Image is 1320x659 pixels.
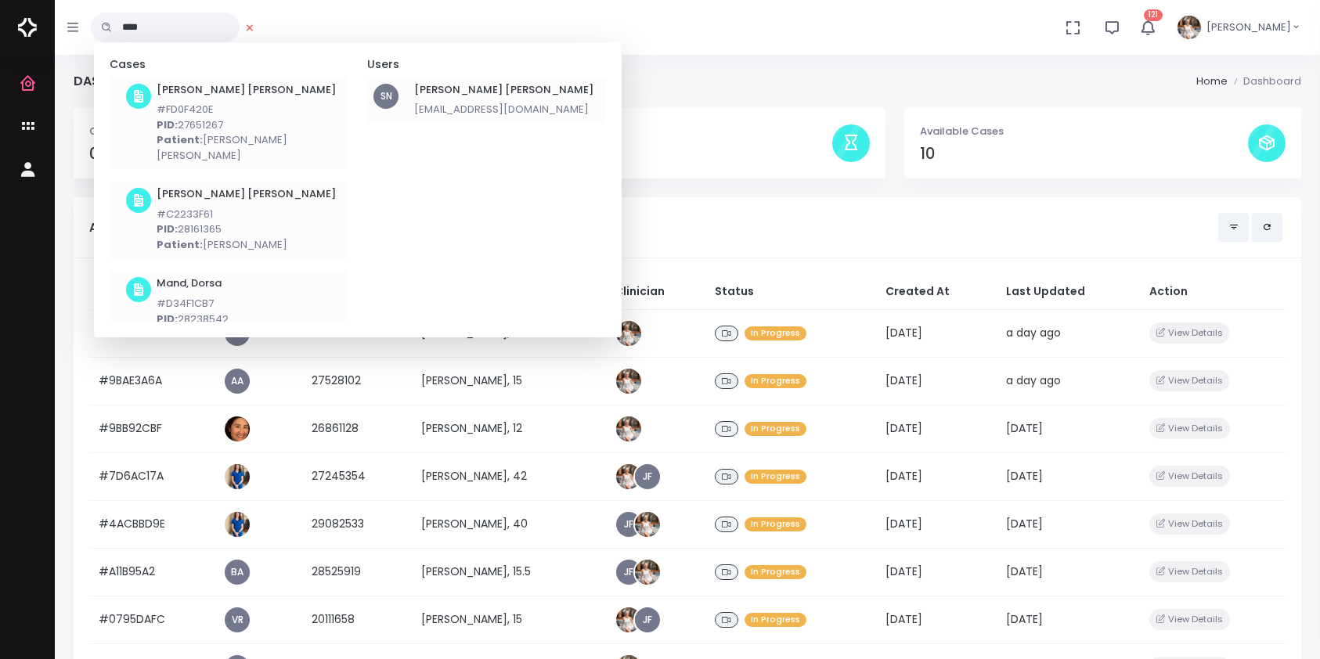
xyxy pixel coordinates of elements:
p: #D34F1CB7 [157,296,287,311]
div: scrollable content [100,58,615,322]
span: In Progress [745,565,806,580]
td: #9BB92CBF [89,405,214,452]
td: [PERSON_NAME], 40 [412,500,605,548]
span: [DATE] [1006,420,1043,436]
p: [EMAIL_ADDRESS][DOMAIN_NAME] [414,102,593,117]
a: BA [225,560,250,585]
span: [DATE] [885,516,922,531]
td: 27245354 [302,452,412,500]
span: [DATE] [1006,516,1043,531]
th: Created At [876,274,997,310]
li: Dashboard [1228,74,1301,89]
td: #A11B95A2 [89,548,214,596]
a: JF [635,464,660,489]
b: PID: [157,117,178,132]
span: [DATE] [885,468,922,484]
h4: 0 [505,145,833,163]
span: In Progress [745,470,806,484]
td: [PERSON_NAME], 15 [412,596,605,643]
b: PID: [157,221,178,236]
td: #7D6AC17A [89,452,214,500]
button: View Details [1149,322,1230,344]
h4: 0 [89,145,417,163]
li: Home [1196,74,1228,89]
td: 20111658 [302,596,412,643]
a: VR [225,607,250,632]
span: [PERSON_NAME] [1206,20,1291,35]
h5: Users [367,58,606,71]
h6: [PERSON_NAME] [PERSON_NAME] [157,84,342,96]
span: In Progress [745,422,806,437]
h5: Assigned Cases [89,221,1218,235]
h5: Cases [110,58,348,71]
button: View Details [1149,370,1230,391]
td: 27528102 [302,357,412,405]
span: JF [635,607,660,632]
img: Header Avatar [1175,13,1203,41]
span: a day ago [1006,373,1061,388]
a: JF [616,560,641,585]
h6: [PERSON_NAME] [PERSON_NAME] [157,188,336,200]
span: [DATE] [885,420,922,436]
span: a day ago [1006,325,1061,340]
td: 28525919 [302,548,412,596]
b: Patient: [157,237,203,252]
div: SN [373,84,399,109]
td: 29082533 [302,500,412,548]
button: View Details [1149,466,1230,487]
span: In Progress [745,326,806,341]
p: Completed Cases [89,124,417,139]
a: AA [225,369,250,394]
td: #D538EE57 [89,309,214,357]
td: 26861128 [302,405,412,452]
span: [DATE] [885,325,922,340]
p: Available Cases [920,124,1248,139]
p: #FD0F420E [157,102,342,117]
span: [DATE] [1006,611,1043,627]
span: In Progress [745,517,806,532]
p: [PERSON_NAME] [157,237,336,253]
span: In Progress [745,374,806,389]
button: View Details [1149,609,1230,630]
span: [DATE] [885,611,922,627]
th: Status [705,274,875,310]
span: In Progress [745,613,806,628]
p: 28161365 [157,221,336,237]
button: View Details [1149,418,1230,439]
p: [PERSON_NAME] [PERSON_NAME] [157,132,342,163]
h6: [PERSON_NAME] [PERSON_NAME] [414,84,593,96]
p: #C2233F61 [157,207,336,222]
td: [PERSON_NAME], 12 [412,405,605,452]
th: Clinician [605,274,706,310]
a: JF [616,512,641,537]
span: [DATE] [1006,564,1043,579]
img: Logo Horizontal [18,11,37,44]
th: Last Updated [997,274,1140,310]
h6: Mand, Dorsa [157,277,287,290]
h4: Dashboard [74,74,152,88]
td: [PERSON_NAME], 15.5 [412,548,605,596]
td: #0795DAFC [89,596,214,643]
td: [PERSON_NAME], 15 [412,357,605,405]
td: #4ACBBD9E [89,500,214,548]
b: Patient: [157,132,203,147]
th: Action [1140,274,1286,310]
p: 27651267 [157,117,342,133]
span: 121 [1144,9,1163,21]
td: [PERSON_NAME], 42 [412,452,605,500]
button: View Details [1149,561,1230,582]
p: 28238542 [157,311,287,327]
p: Pending Cases [505,124,833,139]
th: # [89,274,214,310]
b: PID: [157,311,178,326]
td: #9BAE3A6A [89,357,214,405]
button: View Details [1149,513,1230,535]
span: [DATE] [885,373,922,388]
